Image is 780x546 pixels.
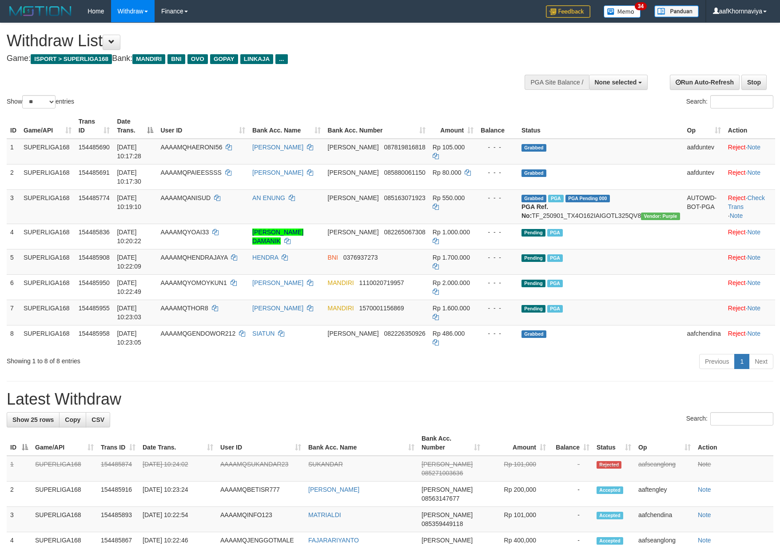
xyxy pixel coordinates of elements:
td: AUTOWD-BOT-PGA [684,189,724,224]
th: Op: activate to sort column ascending [684,113,724,139]
span: 34 [635,2,647,10]
span: Marked by aafounsreynich [547,229,563,237]
span: Rejected [597,461,621,469]
th: Balance [477,113,518,139]
td: [DATE] 10:24:02 [139,456,217,482]
td: AAAAMQBETISR777 [217,482,305,507]
th: Date Trans.: activate to sort column descending [113,113,157,139]
td: SUPERLIGA168 [20,325,75,350]
td: SUPERLIGA168 [32,507,97,532]
span: Accepted [597,512,623,519]
th: Bank Acc. Number: activate to sort column ascending [418,430,484,456]
td: 154485893 [97,507,139,532]
a: FAJARARIYANTO [308,537,359,544]
td: SUPERLIGA168 [20,164,75,189]
td: SUPERLIGA168 [20,274,75,300]
a: Note [747,305,760,312]
a: Reject [728,330,746,337]
span: Copy 082265067308 to clipboard [384,229,425,236]
div: - - - [481,168,514,177]
span: Rp 1.600.000 [433,305,470,312]
span: Grabbed [521,195,546,202]
div: - - - [481,193,514,202]
div: - - - [481,253,514,262]
th: Status: activate to sort column ascending [593,430,635,456]
a: [PERSON_NAME] [252,305,303,312]
span: GOPAY [210,54,238,64]
span: Accepted [597,537,623,545]
a: Reject [728,305,746,312]
span: 154485908 [79,254,110,261]
span: LINKAJA [240,54,274,64]
a: Check Trans [728,194,765,210]
div: - - - [481,278,514,287]
a: Run Auto-Refresh [670,75,740,90]
span: Rp 1.700.000 [433,254,470,261]
td: · [724,164,775,189]
span: Rp 2.000.000 [433,279,470,286]
div: - - - [481,143,514,152]
a: Note [698,537,711,544]
td: 1 [7,139,20,165]
span: Grabbed [521,330,546,338]
td: 2 [7,164,20,189]
div: - - - [481,329,514,338]
span: 154485774 [79,194,110,201]
div: - - - [481,304,514,313]
th: Trans ID: activate to sort column ascending [97,430,139,456]
a: [PERSON_NAME] [252,169,303,176]
select: Showentries [22,95,56,108]
span: Marked by aafsoycanthlai [547,254,563,262]
span: AAAAMQHENDRAJAYA [160,254,227,261]
td: · [724,325,775,350]
span: Vendor URL: https://trx4.1velocity.biz [641,213,680,220]
span: 154485958 [79,330,110,337]
span: AAAAMQYOAI33 [160,229,209,236]
th: Action [694,430,773,456]
span: Copy 1570001156869 to clipboard [359,305,404,312]
a: SUKANDAR [308,461,343,468]
td: Rp 101,000 [484,507,549,532]
a: Note [747,144,760,151]
label: Search: [686,95,773,108]
span: Rp 550.000 [433,194,465,201]
td: [DATE] 10:23:24 [139,482,217,507]
span: Copy 1110020719957 to clipboard [359,279,404,286]
a: Note [747,169,760,176]
span: Pending [521,229,545,237]
a: CSV [86,412,110,427]
th: Bank Acc. Name: activate to sort column ascending [305,430,418,456]
th: User ID: activate to sort column ascending [217,430,305,456]
a: [PERSON_NAME] [252,144,303,151]
a: Note [730,212,743,219]
span: PGA Pending [565,195,610,202]
span: [PERSON_NAME] [328,330,379,337]
h1: Withdraw List [7,32,511,50]
a: Reject [728,194,746,201]
span: Pending [521,254,545,262]
span: BNI [167,54,185,64]
a: HENDRA [252,254,278,261]
a: SIATUN [252,330,275,337]
a: Note [747,229,760,236]
td: SUPERLIGA168 [32,456,97,482]
a: Reject [728,229,746,236]
th: Status [518,113,684,139]
td: 2 [7,482,32,507]
td: · [724,249,775,274]
span: AAAAMQPAIEESSSS [160,169,221,176]
td: - [549,507,593,532]
span: MANDIRI [328,305,354,312]
span: MANDIRI [328,279,354,286]
span: Copy 082226350926 to clipboard [384,330,425,337]
td: aaftengley [635,482,694,507]
td: 3 [7,507,32,532]
span: Rp 80.000 [433,169,462,176]
a: Reject [728,279,746,286]
span: AAAAMQGENDOWOR212 [160,330,235,337]
div: PGA Site Balance / [525,75,589,90]
td: - [549,482,593,507]
a: Note [698,486,711,493]
th: ID: activate to sort column descending [7,430,32,456]
td: Rp 101,000 [484,456,549,482]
